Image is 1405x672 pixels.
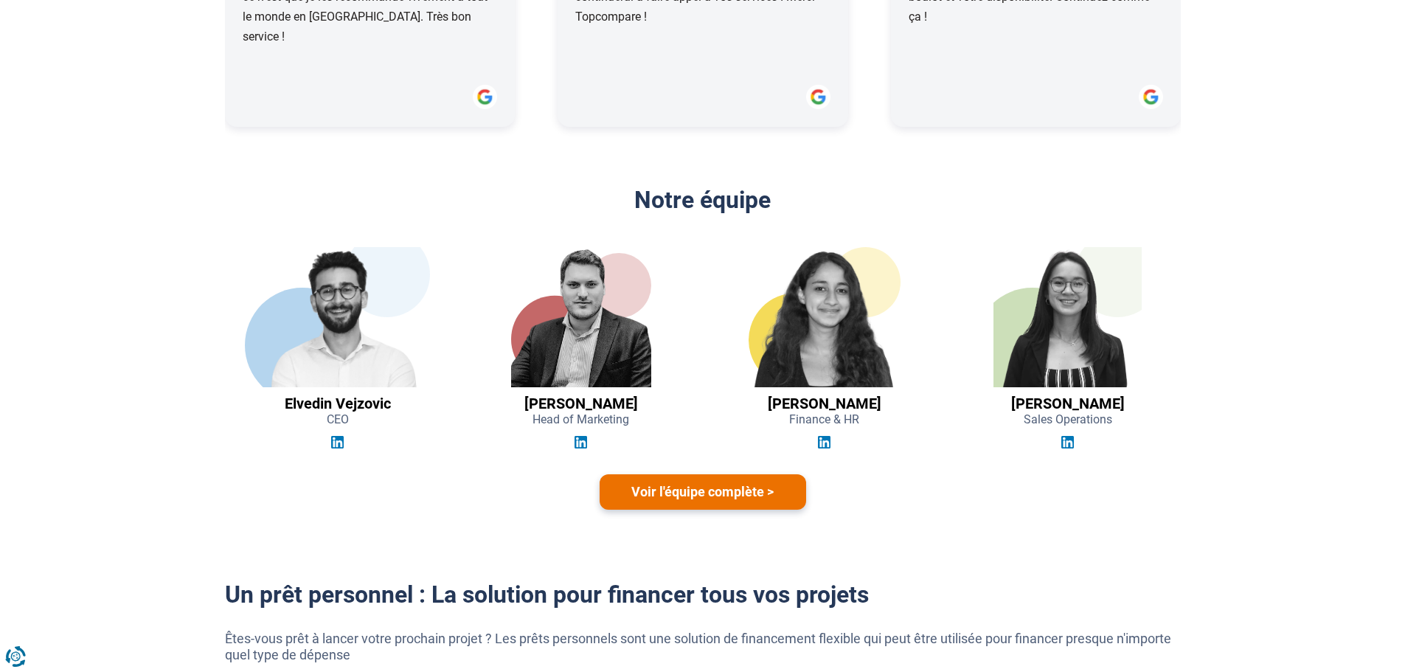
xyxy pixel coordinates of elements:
[993,247,1141,387] img: Audrey De Tremerie
[1061,436,1074,448] img: Linkedin Audrey De Tremerie
[285,395,391,412] h3: Elvedin Vejzovic
[575,436,587,448] img: Linkedin Guillaume Georges
[524,395,638,412] h3: [PERSON_NAME]
[600,474,806,510] a: Voir l'équipe complète >
[225,631,1181,662] p: Êtes-vous prêt à lancer votre prochain projet ? Les prêts personnels sont une solution de finance...
[532,412,629,426] span: Head of Marketing
[818,436,830,448] img: Linkedin Jihane El Khyari
[243,247,431,387] img: Elvedin Vejzovic
[1024,412,1112,426] span: Sales Operations
[789,412,859,426] span: Finance & HR
[225,186,1181,214] h2: Notre équipe
[327,412,349,426] span: CEO
[731,247,917,387] img: Jihane El Khyari
[331,436,344,448] img: Linkedin Elvedin Vejzovic
[511,247,651,387] img: Guillaume Georges
[225,581,1181,609] h2: Un prêt personnel : La solution pour financer tous vos projets
[768,395,881,412] h3: [PERSON_NAME]
[1011,395,1125,412] h3: [PERSON_NAME]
